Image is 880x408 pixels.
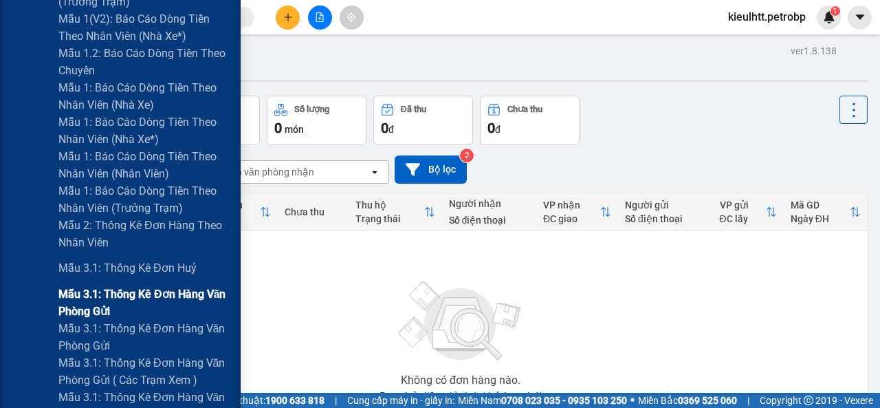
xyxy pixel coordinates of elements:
button: caret-down [848,6,872,30]
div: Số điện thoại [625,213,705,224]
th: Toggle SortBy [536,194,618,230]
span: Mẫu 1: Báo cáo dòng tiền theo nhân viên (nhà xe) [58,79,230,114]
button: Bộ lọc [395,155,467,184]
img: icon-new-feature [823,11,835,23]
span: Miền Nam [458,393,627,408]
span: 0 [487,120,495,136]
div: VP gửi [720,200,766,211]
span: Cung cấp máy in - giấy in: [347,393,454,408]
span: Mẫu 3.1: Thống kê đơn hàng văn phòng gửi [58,286,230,320]
span: Mẫu 1: Báo cáo dòng tiền theo nhân viên (nhân viên) [58,148,230,182]
span: 1 [833,6,837,16]
div: Người gửi [625,200,705,211]
div: Chưa thu [507,105,542,114]
span: caret-down [854,11,866,23]
span: Mẫu 3.1: Thống kê đơn hàng văn phòng gửi ( các trạm xem ) [58,354,230,389]
div: Không có đơn hàng nào. [401,375,520,386]
button: file-add [308,6,332,30]
div: Bạn thử điều chỉnh lại bộ lọc nhé! [379,391,542,402]
span: món [285,124,304,135]
div: ĐC lấy [720,213,766,224]
sup: 1 [830,6,840,16]
th: Toggle SortBy [207,194,278,230]
span: | [747,393,749,408]
span: file-add [315,12,324,22]
strong: 1900 633 818 [265,395,324,406]
span: plus [283,12,293,22]
span: 0 [274,120,282,136]
span: 0 [381,120,388,136]
div: VP nhận [543,200,600,211]
span: Mẫu 1: Báo cáo dòng tiền theo nhân viên (nhà xe*) [58,114,230,148]
div: Số điện thoại [449,215,529,226]
div: ver 1.8.138 [791,43,837,58]
span: ⚪️ [630,398,635,403]
button: plus [276,6,300,30]
span: đ [388,124,394,135]
span: kieulhtt.petrobp [717,8,817,25]
strong: 0369 525 060 [678,395,737,406]
button: Số lượng0món [267,96,366,145]
img: svg+xml;base64,PHN2ZyBjbGFzcz0ibGlzdC1wbHVnX19zdmciIHhtbG5zPSJodHRwOi8vd3d3LnczLm9yZy8yMDAwL3N2Zy... [392,273,529,369]
span: Mẫu 2: Thống kê đơn hàng theo nhân viên [58,217,230,251]
div: Ngày ĐH [791,213,850,224]
sup: 2 [460,149,474,162]
span: Mẫu 3.1: Thống kê đơn huỷ [58,259,197,277]
span: aim [346,12,356,22]
span: Miền Bắc [638,393,737,408]
div: Mã GD [791,200,850,211]
button: Chưa thu0đ [480,96,580,145]
th: Toggle SortBy [784,194,868,230]
div: Chưa thu [285,206,342,217]
span: | [335,393,337,408]
div: Người nhận [449,198,529,209]
th: Toggle SortBy [349,194,441,230]
span: Hỗ trợ kỹ thuật: [198,393,324,408]
button: Đã thu0đ [373,96,473,145]
svg: open [369,167,380,178]
span: copyright [804,396,813,405]
span: Mẫu 3.1: Thống kê đơn hàng văn phòng gửi [58,320,230,354]
div: ĐC giao [543,213,600,224]
div: Thu hộ [355,200,423,211]
strong: 0708 023 035 - 0935 103 250 [501,395,627,406]
div: Chọn văn phòng nhận [219,165,314,179]
div: Trạng thái [355,213,423,224]
span: đ [495,124,500,135]
span: Mẫu 1: Báo cáo dòng tiền theo nhân viên (trưởng trạm) [58,182,230,217]
th: Toggle SortBy [713,194,784,230]
div: Đã thu [401,105,426,114]
span: Mẫu 1.2: Báo cáo dòng tiền theo chuyến [58,45,230,79]
button: aim [340,6,364,30]
div: Số lượng [294,105,329,114]
span: Mẫu 1(v2): Báo cáo dòng tiền theo nhân viên (nhà xe*) [58,10,230,45]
